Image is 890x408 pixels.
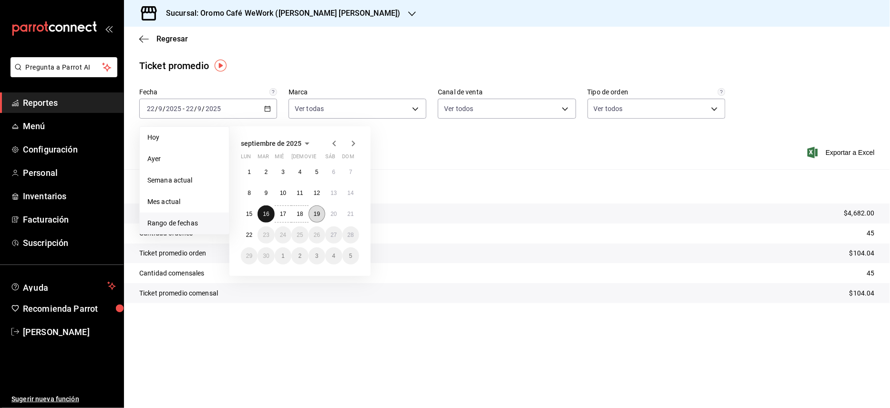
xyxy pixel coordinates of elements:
[263,211,269,217] abbr: 16 de septiembre de 2025
[23,96,116,109] span: Reportes
[331,211,337,217] abbr: 20 de septiembre de 2025
[248,190,251,196] abbr: 8 de septiembre de 2025
[194,105,197,112] span: /
[299,253,302,259] abbr: 2 de octubre de 2025
[342,205,359,223] button: 21 de septiembre de 2025
[280,190,286,196] abbr: 10 de septiembre de 2025
[23,143,116,156] span: Configuración
[158,8,401,19] h3: Sucursal: Oromo Café WeWork ([PERSON_NAME] [PERSON_NAME])
[11,394,116,404] span: Sugerir nueva función
[23,213,116,226] span: Facturación
[241,138,313,149] button: septiembre de 2025
[265,190,268,196] abbr: 9 de septiembre de 2025
[325,247,342,265] button: 4 de octubre de 2025
[156,34,188,43] span: Regresar
[105,25,113,32] button: open_drawer_menu
[26,62,103,72] span: Pregunta a Parrot AI
[309,153,316,163] abbr: viernes
[275,226,291,244] button: 24 de septiembre de 2025
[258,226,274,244] button: 23 de septiembre de 2025
[241,140,301,147] span: septiembre de 2025
[309,226,325,244] button: 26 de septiembre de 2025
[155,105,158,112] span: /
[275,247,291,265] button: 1 de octubre de 2025
[281,253,285,259] abbr: 1 de octubre de 2025
[139,34,188,43] button: Regresar
[325,153,335,163] abbr: sábado
[718,88,725,96] svg: Todas las órdenes contabilizan 1 comensal a excepción de órdenes de mesa con comensales obligator...
[265,169,268,175] abbr: 2 de septiembre de 2025
[241,226,258,244] button: 22 de septiembre de 2025
[325,184,342,202] button: 13 de septiembre de 2025
[325,226,342,244] button: 27 de septiembre de 2025
[246,211,252,217] abbr: 15 de septiembre de 2025
[309,163,325,181] button: 5 de septiembre de 2025
[215,60,227,71] button: Tooltip marker
[325,205,342,223] button: 20 de septiembre de 2025
[297,232,303,238] abbr: 25 de septiembre de 2025
[10,57,117,77] button: Pregunta a Parrot AI
[314,211,320,217] abbr: 19 de septiembre de 2025
[241,247,258,265] button: 29 de septiembre de 2025
[166,105,182,112] input: ----
[23,236,116,249] span: Suscripción
[349,169,352,175] abbr: 7 de septiembre de 2025
[849,288,875,298] p: $104.04
[315,253,319,259] abbr: 3 de octubre de 2025
[23,166,116,179] span: Personal
[263,232,269,238] abbr: 23 de septiembre de 2025
[867,268,875,278] p: 45
[7,69,117,79] a: Pregunta a Parrot AI
[291,153,348,163] abbr: jueves
[444,104,473,113] span: Ver todos
[23,120,116,133] span: Menú
[248,169,251,175] abbr: 1 de septiembre de 2025
[147,154,221,164] span: Ayer
[438,89,576,96] label: Canal de venta
[147,133,221,143] span: Hoy
[23,190,116,203] span: Inventarios
[314,232,320,238] abbr: 26 de septiembre de 2025
[23,302,116,315] span: Recomienda Parrot
[139,248,207,258] p: Ticket promedio orden
[275,205,291,223] button: 17 de septiembre de 2025
[348,232,354,238] abbr: 28 de septiembre de 2025
[205,105,221,112] input: ----
[163,105,166,112] span: /
[867,228,875,238] p: 45
[291,205,308,223] button: 18 de septiembre de 2025
[348,211,354,217] abbr: 21 de septiembre de 2025
[183,105,185,112] span: -
[241,184,258,202] button: 8 de septiembre de 2025
[246,253,252,259] abbr: 29 de septiembre de 2025
[289,89,426,96] label: Marca
[299,169,302,175] abbr: 4 de septiembre de 2025
[325,163,342,181] button: 6 de septiembre de 2025
[147,197,221,207] span: Mes actual
[314,190,320,196] abbr: 12 de septiembre de 2025
[275,153,284,163] abbr: miércoles
[258,153,269,163] abbr: martes
[23,326,116,338] span: [PERSON_NAME]
[349,253,352,259] abbr: 5 de octubre de 2025
[297,211,303,217] abbr: 18 de septiembre de 2025
[147,175,221,185] span: Semana actual
[849,248,875,258] p: $104.04
[146,105,155,112] input: --
[269,88,277,96] svg: Información delimitada a máximo 62 días.
[241,205,258,223] button: 15 de septiembre de 2025
[139,268,205,278] p: Cantidad comensales
[275,163,291,181] button: 3 de septiembre de 2025
[342,247,359,265] button: 5 de octubre de 2025
[258,163,274,181] button: 2 de septiembre de 2025
[246,232,252,238] abbr: 22 de septiembre de 2025
[263,253,269,259] abbr: 30 de septiembre de 2025
[291,247,308,265] button: 2 de octubre de 2025
[281,169,285,175] abbr: 3 de septiembre de 2025
[23,280,103,292] span: Ayuda
[297,190,303,196] abbr: 11 de septiembre de 2025
[291,184,308,202] button: 11 de septiembre de 2025
[258,247,274,265] button: 30 de septiembre de 2025
[809,147,875,158] button: Exportar a Excel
